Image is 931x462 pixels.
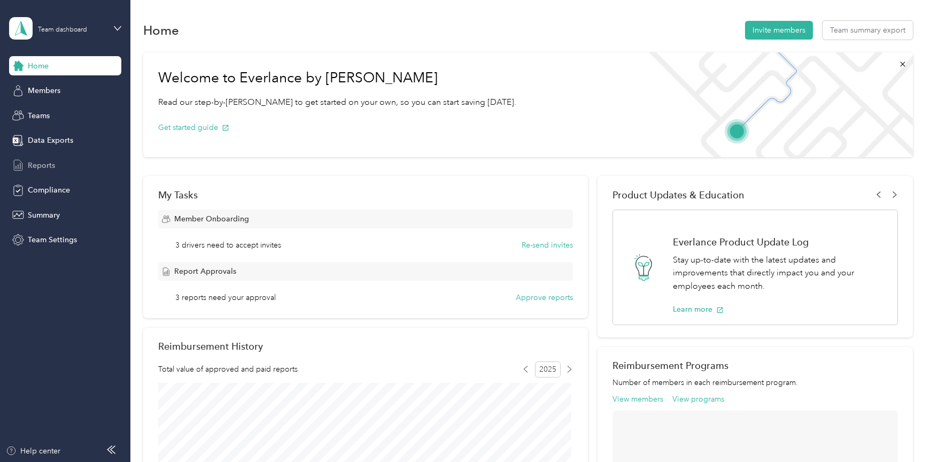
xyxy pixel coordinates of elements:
span: 2025 [535,361,561,378]
p: Read our step-by-[PERSON_NAME] to get started on your own, so you can start saving [DATE]. [158,96,516,109]
span: 3 drivers need to accept invites [175,240,281,251]
button: Help center [6,445,60,457]
button: View programs [672,394,724,405]
h2: Reimbursement Programs [612,360,898,371]
span: Member Onboarding [174,213,249,225]
span: Product Updates & Education [612,189,744,201]
button: View members [612,394,663,405]
button: Team summary export [823,21,913,40]
span: Home [28,60,49,72]
span: Teams [28,110,50,121]
h1: Everlance Product Update Log [673,236,886,248]
button: Get started guide [158,122,229,133]
span: Reports [28,160,55,171]
h2: Reimbursement History [158,341,263,352]
iframe: Everlance-gr Chat Button Frame [871,402,931,462]
span: Compliance [28,184,70,196]
span: Report Approvals [174,266,236,277]
span: Data Exports [28,135,73,146]
p: Number of members in each reimbursement program. [612,377,898,388]
h1: Welcome to Everlance by [PERSON_NAME] [158,70,516,87]
img: Welcome to everlance [638,52,912,157]
span: Total value of approved and paid reports [158,364,298,375]
h1: Home [143,25,179,36]
button: Invite members [745,21,813,40]
div: Team dashboard [38,27,87,33]
span: 3 reports need your approval [175,292,276,303]
span: Summary [28,210,60,221]
button: Learn more [673,304,724,315]
button: Approve reports [516,292,573,303]
div: My Tasks [158,189,573,201]
button: Re-send invites [522,240,573,251]
span: Team Settings [28,234,77,245]
span: Members [28,85,60,96]
p: Stay up-to-date with the latest updates and improvements that directly impact you and your employ... [673,253,886,293]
